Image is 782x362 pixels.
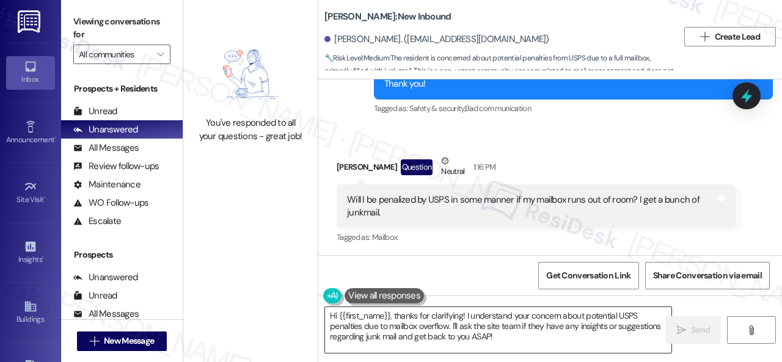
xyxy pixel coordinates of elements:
[18,10,43,33] img: ResiDesk Logo
[73,308,139,320] div: All Messages
[73,160,159,173] div: Review follow-ups
[73,215,121,228] div: Escalate
[73,271,138,284] div: Unanswered
[73,289,117,302] div: Unread
[42,253,44,262] span: •
[73,142,139,154] div: All Messages
[401,159,433,175] div: Question
[324,10,451,23] b: [PERSON_NAME]: New Inbound
[104,335,154,347] span: New Message
[197,117,304,143] div: You've responded to all your questions - great job!
[645,262,770,289] button: Share Conversation via email
[6,236,55,269] a: Insights •
[409,103,465,114] span: Safety & security ,
[538,262,638,289] button: Get Conversation Link
[337,228,736,246] div: Tagged as:
[73,197,148,209] div: WO Follow-ups
[324,52,678,91] span: : The resident is concerned about potential penalties from USPS due to a full mailbox, primarily ...
[439,154,467,180] div: Neutral
[465,103,531,114] span: Bad communication
[6,176,55,209] a: Site Visit •
[715,31,760,43] span: Create Lead
[700,32,709,42] i: 
[347,194,716,220] div: Will I be penalized by USPS in some manner if my mailbox runs out of room? I get a bunch of junkm...
[546,269,630,282] span: Get Conversation Link
[73,178,141,191] div: Maintenance
[79,45,151,64] input: All communities
[157,49,164,59] i: 
[691,324,710,336] span: Send
[324,33,549,46] div: [PERSON_NAME]. ([EMAIL_ADDRESS][DOMAIN_NAME])
[73,105,117,118] div: Unread
[61,82,183,95] div: Prospects + Residents
[73,12,170,45] label: Viewing conversations for
[77,331,167,351] button: New Message
[325,307,671,353] textarea: Hi {{first_name}}, thanks for clarifying! I understand your concern about potential USPS penaltie...
[202,38,299,111] img: empty-state
[653,269,762,282] span: Share Conversation via email
[337,154,736,184] div: [PERSON_NAME]
[6,296,55,329] a: Buildings
[54,134,56,142] span: •
[666,316,721,344] button: Send
[44,194,46,202] span: •
[747,325,756,335] i: 
[6,56,55,89] a: Inbox
[677,325,686,335] i: 
[90,336,99,346] i: 
[324,53,389,63] strong: 🔧 Risk Level: Medium
[61,248,183,261] div: Prospects
[684,27,776,46] button: Create Lead
[372,232,397,242] span: Mailbox
[73,123,138,136] div: Unanswered
[470,161,495,173] div: 1:16 PM
[374,100,773,117] div: Tagged as:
